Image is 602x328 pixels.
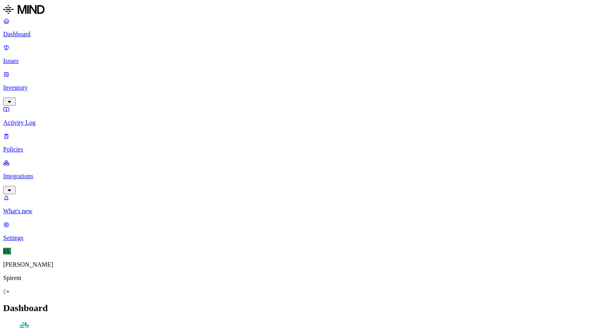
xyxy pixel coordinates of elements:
p: Issues [3,57,599,64]
a: Integrations [3,159,599,193]
a: Settings [3,221,599,241]
p: Inventory [3,84,599,91]
p: Policies [3,146,599,153]
a: Issues [3,44,599,64]
p: Settings [3,234,599,241]
img: MIND [3,3,45,16]
p: Activity Log [3,119,599,126]
p: Spirent [3,275,599,282]
p: What's new [3,208,599,215]
a: MIND [3,3,599,17]
a: Dashboard [3,17,599,38]
span: EL [3,248,11,254]
a: Activity Log [3,106,599,126]
p: Integrations [3,173,599,180]
p: Dashboard [3,31,599,38]
a: Policies [3,133,599,153]
a: What's new [3,194,599,215]
h2: Dashboard [3,303,599,313]
a: Inventory [3,71,599,105]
